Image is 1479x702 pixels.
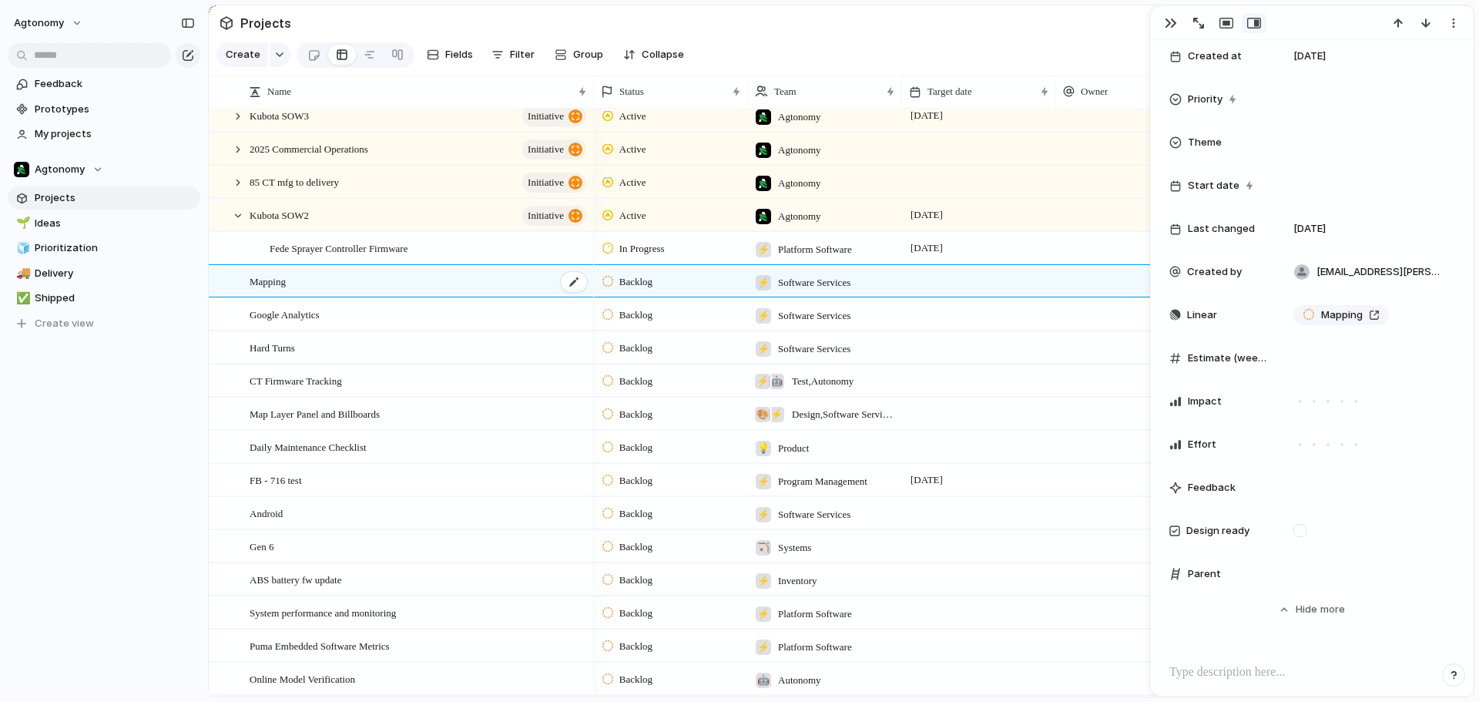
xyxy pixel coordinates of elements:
[8,312,200,335] button: Create view
[1321,307,1363,323] span: Mapping
[14,291,29,306] button: ✅
[778,673,821,688] span: Autonomy
[14,240,29,256] button: 🧊
[8,212,200,235] a: 🌱Ideas
[35,76,195,92] span: Feedback
[35,266,195,281] span: Delivery
[8,287,200,310] a: ✅Shipped
[1293,49,1326,64] span: [DATE]
[619,274,652,290] span: Backlog
[619,175,646,190] span: Active
[8,98,200,121] a: Prototypes
[250,504,283,522] span: Android
[619,374,652,389] span: Backlog
[573,47,603,62] span: Group
[250,139,368,157] span: 2025 Commercial Operations
[250,670,355,687] span: Online Model Verification
[769,407,784,422] div: ⚡
[619,506,652,522] span: Backlog
[619,639,652,654] span: Backlog
[756,341,771,357] div: ⚡
[778,507,850,522] span: Software Services
[250,106,309,124] span: Kubota SOW3
[14,216,29,231] button: 🌱
[619,142,646,157] span: Active
[250,206,309,223] span: Kubota SOW2
[756,507,771,522] div: ⚡
[778,209,821,224] span: Agtonomy
[778,242,852,257] span: Platform Software
[1188,135,1222,150] span: Theme
[528,106,564,127] span: initiative
[619,341,652,356] span: Backlog
[250,570,342,588] span: ABS battery fw update
[907,206,947,224] span: [DATE]
[1187,307,1217,323] span: Linear
[226,47,260,62] span: Create
[756,242,771,257] div: ⚡
[778,109,821,125] span: Agtonomy
[1188,221,1255,237] span: Last changed
[14,15,64,31] span: Agtonomy
[756,275,771,291] div: ⚡
[522,106,586,126] button: initiative
[1320,602,1345,617] span: more
[250,438,367,455] span: Daily Maintenance Checklist
[756,474,771,489] div: ⚡
[1293,221,1326,237] span: [DATE]
[756,441,771,456] div: 💡
[35,190,195,206] span: Projects
[8,237,200,260] a: 🧊Prioritization
[267,84,291,99] span: Name
[642,47,684,62] span: Collapse
[8,186,200,210] a: Projects
[522,206,586,226] button: initiative
[35,126,195,142] span: My projects
[8,123,200,146] a: My projects
[528,172,564,193] span: initiative
[35,216,195,231] span: Ideas
[619,407,652,422] span: Backlog
[1188,480,1236,495] span: Feedback
[7,11,91,35] button: Agtonomy
[1187,264,1242,280] span: Created by
[756,540,771,556] div: 🏹
[1316,264,1441,280] span: [EMAIL_ADDRESS][PERSON_NAME][DOMAIN_NAME]
[250,338,295,356] span: Hard Turns
[35,102,195,117] span: Prototypes
[16,290,27,307] div: ✅
[778,640,852,655] span: Platform Software
[35,291,195,306] span: Shipped
[907,471,947,489] span: [DATE]
[1169,596,1454,623] button: Hidemore
[250,272,286,290] span: Mapping
[35,240,195,256] span: Prioritization
[528,205,564,227] span: initiative
[619,672,652,687] span: Backlog
[35,162,85,177] span: Agtonomy
[1188,351,1268,366] span: Estimate (weeks)
[250,173,339,190] span: 85 CT mfg to delivery
[756,606,771,622] div: ⚡
[528,139,564,160] span: initiative
[619,539,652,555] span: Backlog
[1188,394,1222,409] span: Impact
[1186,523,1249,539] span: Design ready
[250,471,302,489] span: FB - 716 test
[778,275,850,291] span: Software Services
[1188,566,1221,582] span: Parent
[927,84,972,99] span: Target date
[445,47,473,62] span: Fields
[619,606,652,621] span: Backlog
[421,42,479,67] button: Fields
[250,405,380,422] span: Map Layer Panel and Billboards
[510,47,535,62] span: Filter
[8,262,200,285] a: 🚚Delivery
[1188,178,1239,193] span: Start date
[250,305,320,323] span: Google Analytics
[35,316,94,331] span: Create view
[619,208,646,223] span: Active
[792,407,895,422] span: Design , Software Services
[1293,305,1389,325] a: Mapping
[774,84,797,99] span: Team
